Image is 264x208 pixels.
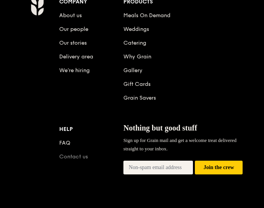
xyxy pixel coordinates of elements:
[123,95,156,101] a: Grain Savers
[123,137,236,152] span: Sign up for Grain mail and get a welcome treat delivered straight to your inbox.
[123,53,151,60] a: Why Grain
[123,40,146,46] a: Catering
[123,81,151,87] a: Gift Cards
[123,26,149,32] a: Weddings
[59,26,88,32] a: Our people
[59,53,93,60] a: Delivery area
[123,124,197,132] span: Nothing but good stuff
[59,67,90,74] a: We’re hiring
[59,40,87,46] a: Our stories
[59,12,82,19] a: About us
[123,161,193,174] input: Non-spam email address
[59,140,70,146] a: FAQ
[59,153,88,160] a: Contact us
[123,67,143,74] a: Gallery
[123,12,170,19] a: Meals On Demand
[195,161,243,175] button: Join the crew
[59,124,123,135] div: Help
